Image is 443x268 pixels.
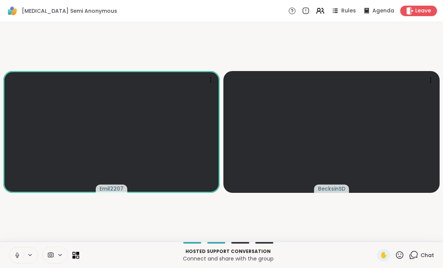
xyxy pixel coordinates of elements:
[84,248,372,255] p: Hosted support conversation
[341,7,356,15] span: Rules
[415,7,431,15] span: Leave
[99,185,124,192] span: Emil2207
[84,255,372,262] p: Connect and share with the group
[380,251,387,260] span: ✋
[372,7,394,15] span: Agenda
[22,7,117,15] span: [MEDICAL_DATA] Semi Anonymous
[420,251,434,259] span: Chat
[6,5,19,17] img: ShareWell Logomark
[318,185,345,192] span: BecksinSD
